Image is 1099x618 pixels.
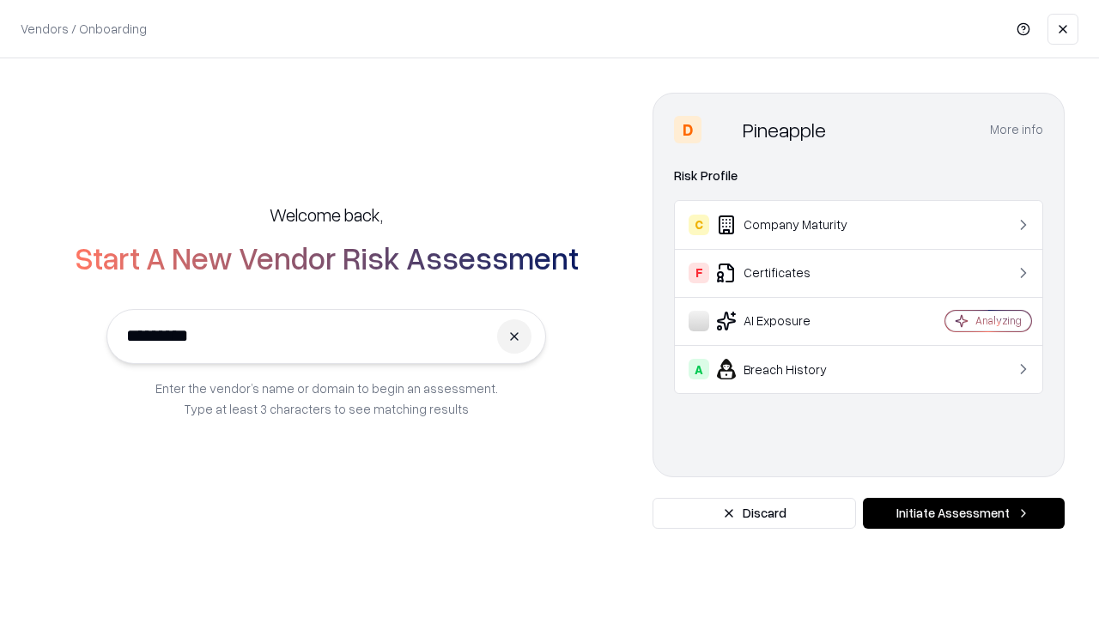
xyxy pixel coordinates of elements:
[689,263,709,283] div: F
[743,116,826,143] div: Pineapple
[689,359,709,379] div: A
[689,215,894,235] div: Company Maturity
[863,498,1065,529] button: Initiate Assessment
[990,114,1043,145] button: More info
[975,313,1022,328] div: Analyzing
[689,215,709,235] div: C
[270,203,383,227] h5: Welcome back,
[708,116,736,143] img: Pineapple
[21,20,147,38] p: Vendors / Onboarding
[674,166,1043,186] div: Risk Profile
[75,240,579,275] h2: Start A New Vendor Risk Assessment
[689,263,894,283] div: Certificates
[689,359,894,379] div: Breach History
[674,116,701,143] div: D
[689,311,894,331] div: AI Exposure
[155,378,498,419] p: Enter the vendor’s name or domain to begin an assessment. Type at least 3 characters to see match...
[653,498,856,529] button: Discard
